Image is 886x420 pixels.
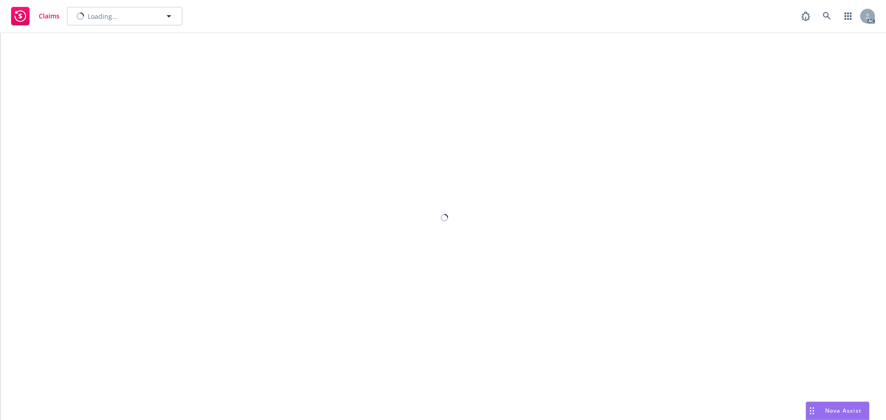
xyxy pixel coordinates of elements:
[39,12,60,20] span: Claims
[796,7,815,25] a: Report a Bug
[839,7,857,25] a: Switch app
[818,7,836,25] a: Search
[67,7,182,25] button: Loading...
[825,407,862,414] span: Nova Assist
[88,12,118,21] span: Loading...
[806,402,869,420] button: Nova Assist
[806,402,818,420] div: Drag to move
